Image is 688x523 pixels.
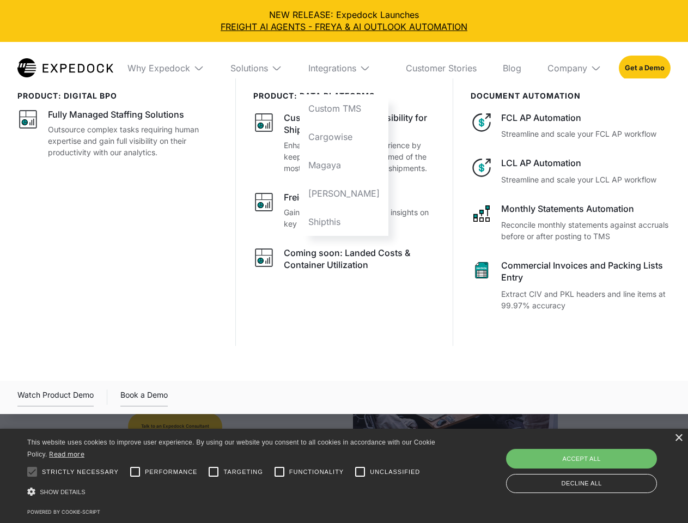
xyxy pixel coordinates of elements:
div: Customer Experience: Visibility for Shippers [284,112,436,136]
p: Outsource complex tasks requiring human expertise and gain full visibility on their productivity ... [48,124,218,158]
a: Coming soon: Landed Costs & Container Utilization [253,247,436,275]
div: Coming soon: Landed Costs & Container Utilization [284,247,436,271]
a: Customer Experience: Visibility for ShippersEnhance your customer experience by keeping your cust... [253,112,436,174]
a: Shipthis [300,208,388,236]
div: document automation [471,92,671,101]
span: Targeting [223,467,263,477]
div: Watch Product Demo [17,388,94,406]
div: Why Expedock [119,42,213,94]
div: Monthly Statements Automation [501,203,671,215]
p: Enhance your customer experience by keeping your customers informed of the most recent changes to... [284,139,436,174]
a: Blog [494,42,530,94]
iframe: Chat Widget [507,405,688,523]
span: Functionality [289,467,344,477]
div: FCL AP Automation [501,112,671,124]
a: open lightbox [17,388,94,406]
div: Commercial Invoices and Packing Lists Entry [501,259,671,284]
div: Solutions [230,63,268,74]
span: Show details [40,489,86,495]
a: Customer Stories [397,42,485,94]
a: Freight BIGain real-time and actionable insights on key performance indicators [253,191,436,229]
a: FCL AP AutomationStreamline and scale your FCL AP workflow [471,112,671,139]
div: LCL AP Automation [501,157,671,169]
span: Performance [145,467,198,477]
div: Fully Managed Staffing Solutions [48,108,184,120]
span: This website uses cookies to improve user experience. By using our website you consent to all coo... [27,439,435,459]
a: Cargowise [300,123,388,151]
div: PRODUCT: data platforms [253,92,436,101]
a: FREIGHT AI AGENTS - FREYA & AI OUTLOOK AUTOMATION [9,21,679,33]
p: Gain real-time and actionable insights on key performance indicators [284,206,436,229]
a: Fully Managed Staffing SolutionsOutsource complex tasks requiring human expertise and gain full v... [17,108,218,158]
a: [PERSON_NAME] [300,179,388,208]
div: NEW RELEASE: Expedock Launches [9,9,679,33]
a: Powered by cookie-script [27,509,100,515]
a: Monthly Statements AutomationReconcile monthly statements against accruals before or after postin... [471,203,671,242]
div: product: digital bpo [17,92,218,101]
div: Freight BI [284,191,323,203]
a: Custom TMS [300,94,388,123]
div: Solutions [222,42,291,94]
a: Get a Demo [619,56,671,81]
div: Integrations [308,63,356,74]
p: Streamline and scale your FCL AP workflow [501,128,671,139]
span: Unclassified [370,467,420,477]
a: LCL AP AutomationStreamline and scale your LCL AP workflow [471,157,671,185]
div: Company [547,63,587,74]
p: Reconcile monthly statements against accruals before or after posting to TMS [501,219,671,242]
a: Magaya [300,151,388,179]
a: Book a Demo [120,388,168,406]
div: Show details [27,484,439,500]
a: Read more [49,450,84,458]
a: Commercial Invoices and Packing Lists EntryExtract CIV and PKL headers and line items at 99.97% a... [471,259,671,311]
div: Company [539,42,610,94]
div: Integrations [300,42,388,94]
nav: Integrations [300,94,388,236]
p: Extract CIV and PKL headers and line items at 99.97% accuracy [501,288,671,311]
p: Streamline and scale your LCL AP workflow [501,174,671,185]
div: Why Expedock [127,63,190,74]
span: Strictly necessary [42,467,119,477]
